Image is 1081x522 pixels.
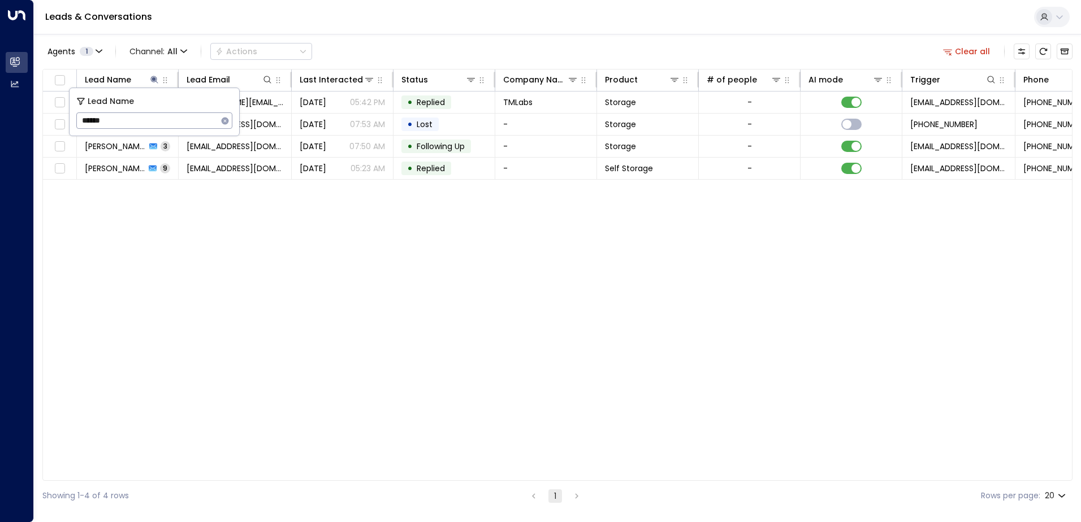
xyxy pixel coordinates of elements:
span: Toggle select all [53,73,67,88]
td: - [495,114,597,135]
div: Lead Name [85,73,160,86]
button: Channel:All [125,43,192,59]
span: Channel: [125,43,192,59]
span: Jul 23, 2025 [300,119,326,130]
span: Replied [417,163,445,174]
div: • [407,137,413,156]
nav: pagination navigation [526,489,584,503]
div: • [407,115,413,134]
div: • [407,93,413,112]
div: Product [605,73,638,86]
span: Following Up [417,141,465,152]
div: # of people [707,73,757,86]
div: - [747,163,752,174]
span: Nicole Harper [85,141,146,152]
div: Showing 1-4 of 4 rows [42,490,129,502]
span: 9 [160,163,170,173]
div: Status [401,73,477,86]
div: Lead Email [187,73,273,86]
span: May 10, 2025 [300,163,326,174]
div: AI mode [808,73,843,86]
span: 3 [161,141,170,151]
span: 1 [80,47,93,56]
button: page 1 [548,489,562,503]
div: - [747,141,752,152]
div: # of people [707,73,782,86]
span: Jul 21, 2025 [300,141,326,152]
span: All [167,47,178,56]
div: Trigger [910,73,940,86]
span: leads@space-station.co.uk [910,141,1007,152]
button: Agents1 [42,43,106,59]
span: Aug 07, 2025 [300,97,326,108]
div: • [407,159,413,178]
td: - [495,136,597,157]
span: Agents [47,47,75,55]
button: Archived Leads [1057,43,1073,59]
div: Actions [215,46,257,56]
button: Customize [1014,43,1030,59]
p: 05:23 AM [351,163,385,174]
div: AI mode [808,73,884,86]
div: Company Name [503,73,578,86]
td: - [495,158,597,179]
span: Toggle select row [53,162,67,176]
div: Company Name [503,73,567,86]
span: Toggle select row [53,95,67,110]
span: TMLabs [503,97,533,108]
label: Rows per page: [981,490,1040,502]
p: 05:42 PM [350,97,385,108]
span: +447860943716 [910,119,978,130]
a: Leads & Conversations [45,10,152,23]
p: 07:53 AM [350,119,385,130]
span: andyrew83@hotmail.co.uk [187,163,283,174]
div: Lead Email [187,73,230,86]
span: Storage [605,119,636,130]
button: Actions [210,43,312,60]
span: leads@space-station.co.uk [910,163,1007,174]
span: Storage [605,141,636,152]
div: - [747,97,752,108]
span: Lead Name [88,95,134,108]
span: Toggle select row [53,118,67,132]
div: Last Interacted [300,73,375,86]
div: 20 [1045,488,1068,504]
span: nicole1966856@hotmail.com [187,141,283,152]
button: Clear all [939,43,995,59]
div: Status [401,73,428,86]
div: - [747,119,752,130]
div: Last Interacted [300,73,363,86]
span: leads@space-station.co.uk [910,97,1007,108]
span: Toggle select row [53,140,67,154]
span: Self Storage [605,163,653,174]
div: Lead Name [85,73,131,86]
p: 07:50 AM [349,141,385,152]
span: Lost [417,119,433,130]
span: Replied [417,97,445,108]
span: Andy Harper [85,163,145,174]
div: Phone [1023,73,1049,86]
span: Refresh [1035,43,1051,59]
div: Product [605,73,680,86]
div: Trigger [910,73,997,86]
div: Button group with a nested menu [210,43,312,60]
span: Storage [605,97,636,108]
